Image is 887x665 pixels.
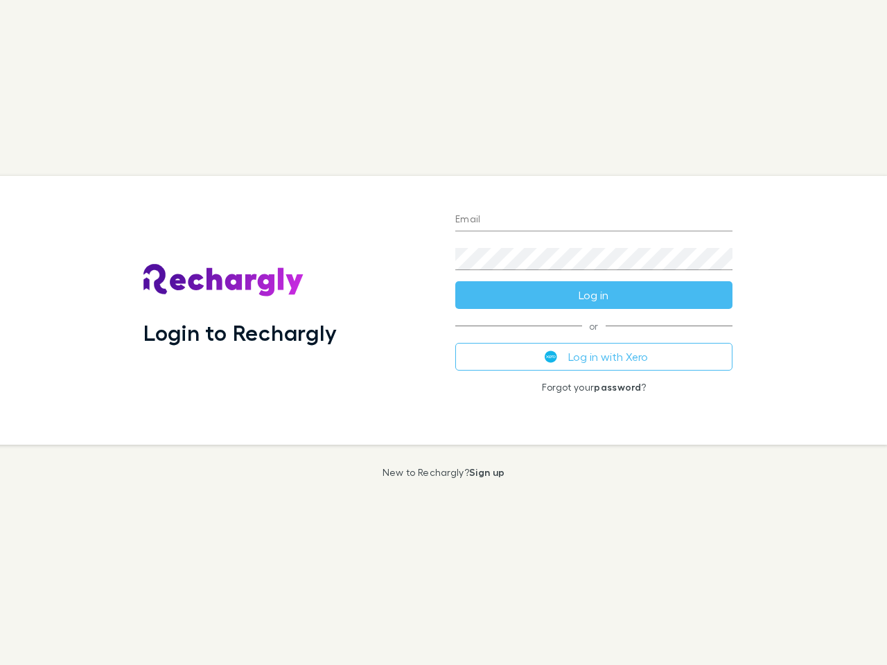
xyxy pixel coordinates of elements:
img: Rechargly's Logo [143,264,304,297]
p: New to Rechargly? [383,467,505,478]
button: Log in [455,281,732,309]
h1: Login to Rechargly [143,319,337,346]
button: Log in with Xero [455,343,732,371]
img: Xero's logo [545,351,557,363]
a: Sign up [469,466,504,478]
a: password [594,381,641,393]
p: Forgot your ? [455,382,732,393]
